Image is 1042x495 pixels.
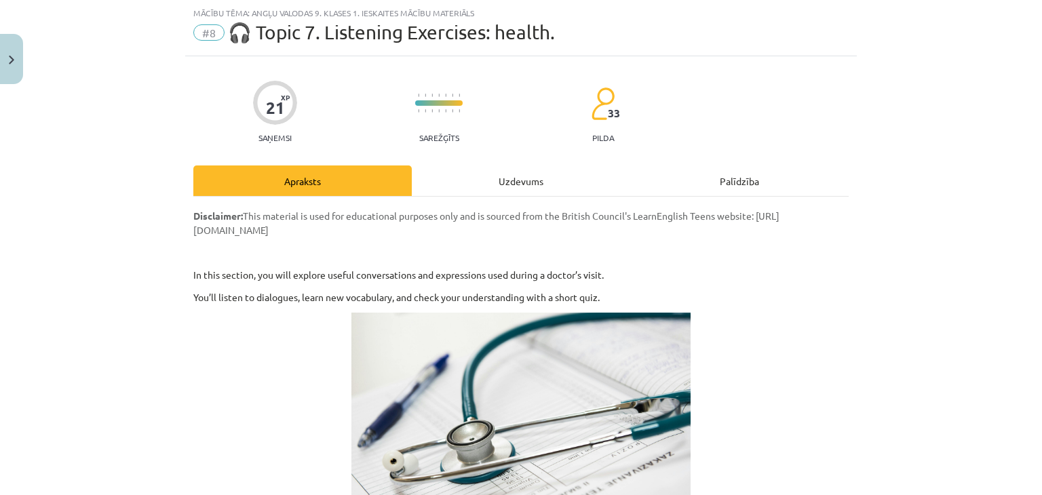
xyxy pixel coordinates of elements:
[459,94,460,97] img: icon-short-line-57e1e144782c952c97e751825c79c345078a6d821885a25fce030b3d8c18986b.svg
[193,165,412,196] div: Apraksts
[592,133,614,142] p: pilda
[193,210,243,222] strong: Disclaimer:
[445,94,446,97] img: icon-short-line-57e1e144782c952c97e751825c79c345078a6d821885a25fce030b3d8c18986b.svg
[281,94,290,101] span: XP
[425,109,426,113] img: icon-short-line-57e1e144782c952c97e751825c79c345078a6d821885a25fce030b3d8c18986b.svg
[459,109,460,113] img: icon-short-line-57e1e144782c952c97e751825c79c345078a6d821885a25fce030b3d8c18986b.svg
[431,94,433,97] img: icon-short-line-57e1e144782c952c97e751825c79c345078a6d821885a25fce030b3d8c18986b.svg
[193,290,849,304] p: You’ll listen to dialogues, learn new vocabulary, and check your understanding with a short quiz.
[630,165,849,196] div: Palīdzība
[412,165,630,196] div: Uzdevums
[452,94,453,97] img: icon-short-line-57e1e144782c952c97e751825c79c345078a6d821885a25fce030b3d8c18986b.svg
[445,109,446,113] img: icon-short-line-57e1e144782c952c97e751825c79c345078a6d821885a25fce030b3d8c18986b.svg
[193,210,779,236] span: This material is used for educational purposes only and is sourced from the British Council's Lea...
[253,133,297,142] p: Saņemsi
[418,109,419,113] img: icon-short-line-57e1e144782c952c97e751825c79c345078a6d821885a25fce030b3d8c18986b.svg
[193,8,849,18] div: Mācību tēma: Angļu valodas 9. klases 1. ieskaites mācību materiāls
[193,24,225,41] span: #8
[452,109,453,113] img: icon-short-line-57e1e144782c952c97e751825c79c345078a6d821885a25fce030b3d8c18986b.svg
[228,21,555,43] span: 🎧 Topic 7. Listening Exercises: health.
[418,94,419,97] img: icon-short-line-57e1e144782c952c97e751825c79c345078a6d821885a25fce030b3d8c18986b.svg
[419,133,459,142] p: Sarežģīts
[431,109,433,113] img: icon-short-line-57e1e144782c952c97e751825c79c345078a6d821885a25fce030b3d8c18986b.svg
[266,98,285,117] div: 21
[608,107,620,119] span: 33
[591,87,615,121] img: students-c634bb4e5e11cddfef0936a35e636f08e4e9abd3cc4e673bd6f9a4125e45ecb1.svg
[193,268,849,282] p: In this section, you will explore useful conversations and expressions used during a doctor’s visit.
[425,94,426,97] img: icon-short-line-57e1e144782c952c97e751825c79c345078a6d821885a25fce030b3d8c18986b.svg
[9,56,14,64] img: icon-close-lesson-0947bae3869378f0d4975bcd49f059093ad1ed9edebbc8119c70593378902aed.svg
[438,109,440,113] img: icon-short-line-57e1e144782c952c97e751825c79c345078a6d821885a25fce030b3d8c18986b.svg
[438,94,440,97] img: icon-short-line-57e1e144782c952c97e751825c79c345078a6d821885a25fce030b3d8c18986b.svg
